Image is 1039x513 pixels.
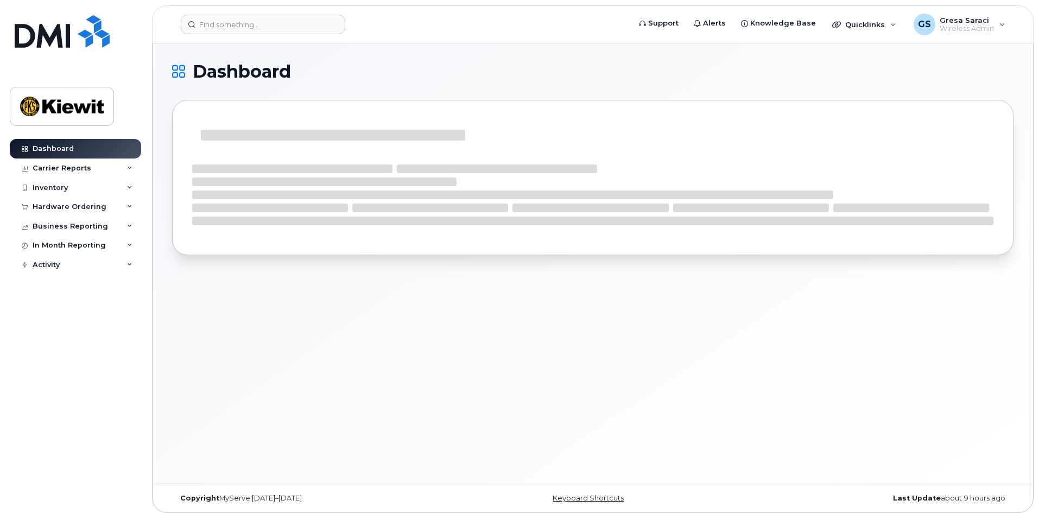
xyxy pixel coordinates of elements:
div: about 9 hours ago [733,494,1013,503]
a: Keyboard Shortcuts [553,494,624,502]
strong: Copyright [180,494,219,502]
span: Dashboard [193,64,291,80]
strong: Last Update [893,494,941,502]
div: MyServe [DATE]–[DATE] [172,494,453,503]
